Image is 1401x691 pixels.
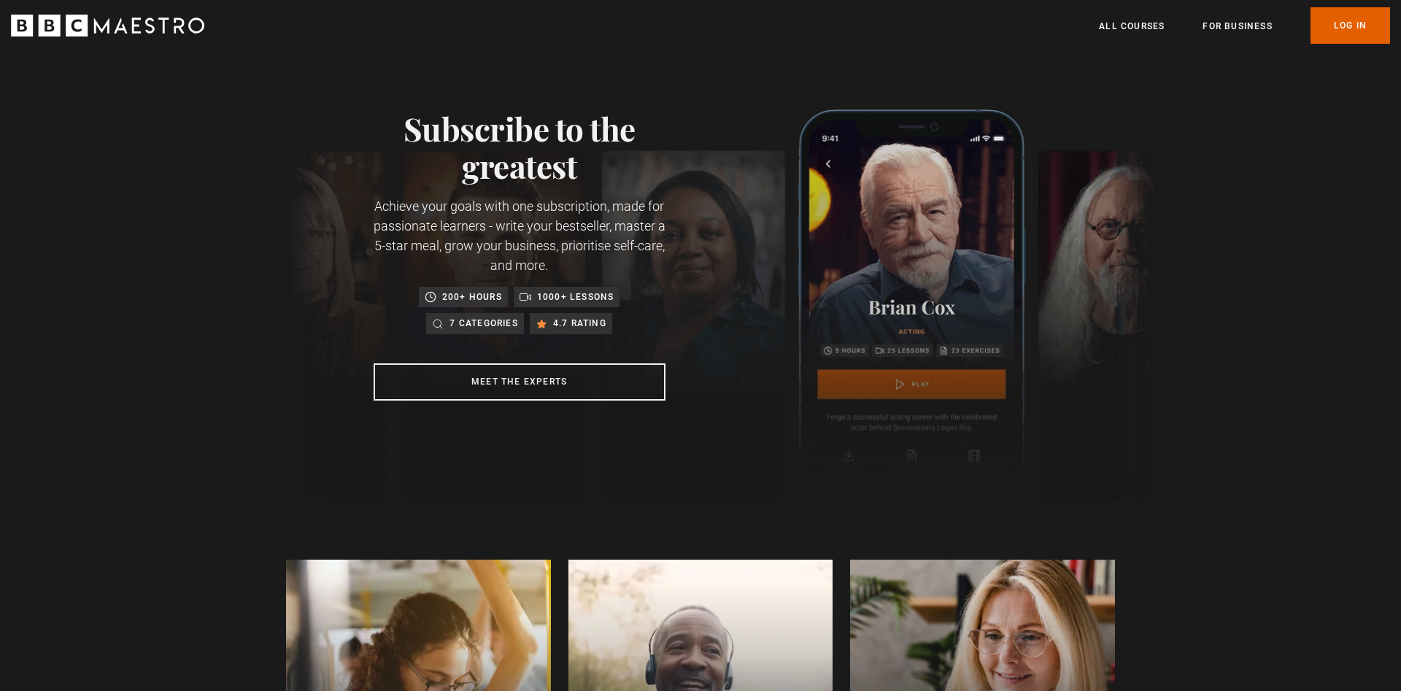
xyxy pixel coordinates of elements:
[1099,19,1165,34] a: All Courses
[374,196,665,275] p: Achieve your goals with one subscription, made for passionate learners - write your bestseller, m...
[374,109,665,185] h1: Subscribe to the greatest
[1311,7,1390,44] a: Log In
[553,316,606,331] p: 4.7 rating
[449,316,517,331] p: 7 categories
[442,290,502,304] p: 200+ hours
[537,290,614,304] p: 1000+ lessons
[374,363,665,401] a: Meet the experts
[1099,7,1390,44] nav: Primary
[1203,19,1272,34] a: For business
[11,15,204,36] svg: BBC Maestro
